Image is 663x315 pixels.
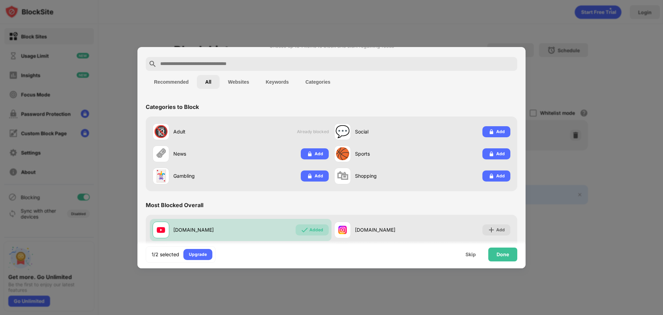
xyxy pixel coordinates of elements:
button: Websites [220,75,257,89]
button: Keywords [257,75,297,89]
img: favicons [157,226,165,234]
div: Most Blocked Overall [146,202,203,209]
img: favicons [338,226,347,234]
div: Add [496,226,505,233]
div: Adult [173,128,241,135]
div: Shopping [355,172,422,179]
div: 🔞 [154,124,168,139]
div: Skip [465,252,476,257]
button: All [197,75,220,89]
div: [DOMAIN_NAME] [355,226,422,233]
div: Add [496,173,505,179]
button: Recommended [146,75,197,89]
div: News [173,150,241,157]
div: 💬 [335,124,350,139]
div: Categories to Block [146,103,199,110]
div: Sports [355,150,422,157]
div: 🃏 [154,169,168,183]
span: Already blocked [297,129,329,134]
div: Done [497,252,509,257]
div: 🗞 [155,147,167,161]
div: 🏀 [335,147,350,161]
div: Add [315,150,323,157]
div: Upgrade [189,251,207,258]
div: Add [496,128,505,135]
button: Categories [297,75,338,89]
div: Add [315,173,323,179]
div: Gambling [173,172,241,179]
div: Add [496,150,505,157]
div: [DOMAIN_NAME] [173,226,241,233]
div: 1/2 selected [152,251,179,258]
div: 🛍 [337,169,348,183]
img: search.svg [148,60,157,68]
div: Added [309,226,323,233]
div: Social [355,128,422,135]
